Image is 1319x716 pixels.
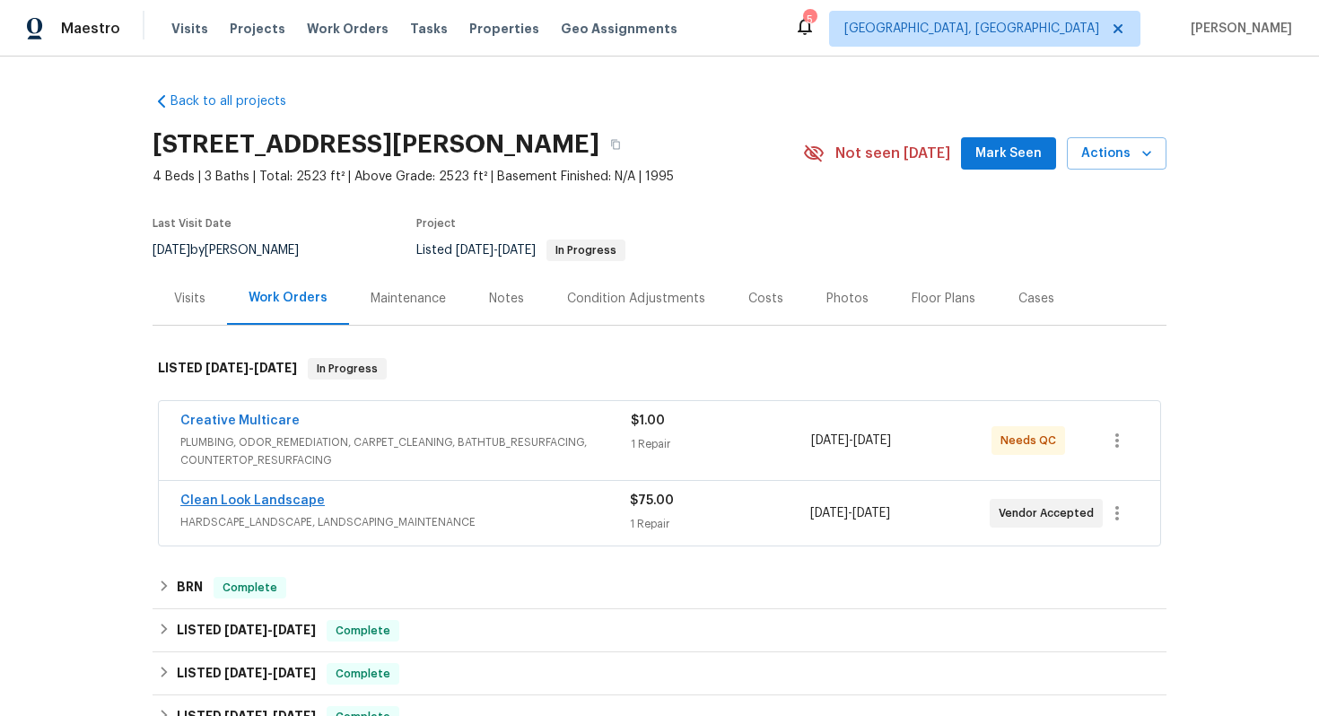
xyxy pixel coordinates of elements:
[153,240,320,261] div: by [PERSON_NAME]
[416,218,456,229] span: Project
[811,432,891,450] span: -
[328,622,397,640] span: Complete
[224,624,316,636] span: -
[205,362,297,374] span: -
[153,135,599,153] h2: [STREET_ADDRESS][PERSON_NAME]
[180,513,630,531] span: HARDSCAPE_LANDSCAPE, LANDSCAPING_MAINTENANCE
[205,362,249,374] span: [DATE]
[489,290,524,308] div: Notes
[177,663,316,685] h6: LISTED
[180,494,325,507] a: Clean Look Landscape
[810,507,848,520] span: [DATE]
[224,624,267,636] span: [DATE]
[961,137,1056,170] button: Mark Seen
[844,20,1099,38] span: [GEOGRAPHIC_DATA], [GEOGRAPHIC_DATA]
[153,218,231,229] span: Last Visit Date
[230,20,285,38] span: Projects
[416,244,625,257] span: Listed
[631,435,811,453] div: 1 Repair
[567,290,705,308] div: Condition Adjustments
[599,128,632,161] button: Copy Address
[456,244,536,257] span: -
[826,290,869,308] div: Photos
[630,494,674,507] span: $75.00
[153,340,1166,397] div: LISTED [DATE]-[DATE]In Progress
[153,652,1166,695] div: LISTED [DATE]-[DATE]Complete
[158,358,297,380] h6: LISTED
[180,433,631,469] span: PLUMBING, ODOR_REMEDIATION, CARPET_CLEANING, BATHTUB_RESURFACING, COUNTERTOP_RESURFACING
[174,290,205,308] div: Visits
[835,144,950,162] span: Not seen [DATE]
[224,667,267,679] span: [DATE]
[548,245,624,256] span: In Progress
[153,566,1166,609] div: BRN Complete
[224,667,316,679] span: -
[153,92,325,110] a: Back to all projects
[498,244,536,257] span: [DATE]
[853,434,891,447] span: [DATE]
[307,20,389,38] span: Work Orders
[975,143,1042,165] span: Mark Seen
[180,415,300,427] a: Creative Multicare
[153,168,803,186] span: 4 Beds | 3 Baths | Total: 2523 ft² | Above Grade: 2523 ft² | Basement Finished: N/A | 1995
[630,515,809,533] div: 1 Repair
[748,290,783,308] div: Costs
[1000,432,1063,450] span: Needs QC
[249,289,328,307] div: Work Orders
[1184,20,1292,38] span: [PERSON_NAME]
[1067,137,1166,170] button: Actions
[215,579,284,597] span: Complete
[811,434,849,447] span: [DATE]
[810,504,890,522] span: -
[469,20,539,38] span: Properties
[177,620,316,642] h6: LISTED
[1018,290,1054,308] div: Cases
[456,244,494,257] span: [DATE]
[803,11,816,29] div: 5
[273,624,316,636] span: [DATE]
[310,360,385,378] span: In Progress
[153,244,190,257] span: [DATE]
[999,504,1101,522] span: Vendor Accepted
[61,20,120,38] span: Maestro
[153,609,1166,652] div: LISTED [DATE]-[DATE]Complete
[561,20,677,38] span: Geo Assignments
[410,22,448,35] span: Tasks
[852,507,890,520] span: [DATE]
[273,667,316,679] span: [DATE]
[171,20,208,38] span: Visits
[254,362,297,374] span: [DATE]
[1081,143,1152,165] span: Actions
[912,290,975,308] div: Floor Plans
[177,577,203,598] h6: BRN
[371,290,446,308] div: Maintenance
[631,415,665,427] span: $1.00
[328,665,397,683] span: Complete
